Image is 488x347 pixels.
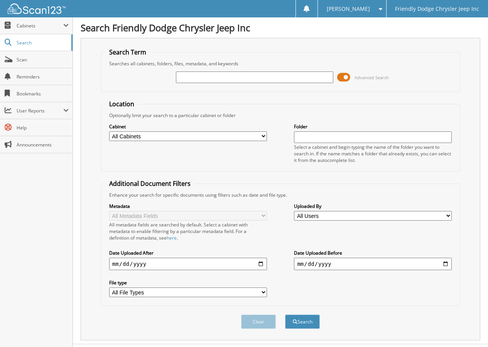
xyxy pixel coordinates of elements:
[285,315,320,329] button: Search
[17,39,68,46] span: Search
[294,250,452,256] label: Date Uploaded Before
[294,123,452,130] label: Folder
[105,179,194,188] legend: Additional Document Filters
[241,315,276,329] button: Clear
[17,56,69,63] span: Scan
[17,141,69,148] span: Announcements
[105,100,138,108] legend: Location
[355,75,389,80] span: Advanced Search
[8,3,66,14] img: scan123-logo-white.svg
[109,258,267,270] input: start
[109,221,267,241] div: All metadata fields are searched by default. Select a cabinet with metadata to enable filtering b...
[105,192,456,198] div: Enhance your search for specific documents using filters such as date and file type.
[109,123,267,130] label: Cabinet
[167,235,177,241] a: here
[17,90,69,97] span: Bookmarks
[17,124,69,131] span: Help
[105,60,456,67] div: Searches all cabinets, folders, files, metadata, and keywords
[109,279,267,286] label: File type
[81,21,480,34] h1: Search Friendly Dodge Chrysler Jeep Inc
[105,112,456,119] div: Optionally limit your search to a particular cabinet or folder
[294,144,452,163] div: Select a cabinet and begin typing the name of the folder you want to search in. If the name match...
[294,258,452,270] input: end
[294,203,452,209] label: Uploaded By
[109,203,267,209] label: Metadata
[109,250,267,256] label: Date Uploaded After
[17,107,63,114] span: User Reports
[395,7,479,11] span: Friendly Dodge Chrysler Jeep Inc
[105,48,150,56] legend: Search Term
[17,73,69,80] span: Reminders
[327,7,370,11] span: [PERSON_NAME]
[17,22,63,29] span: Cabinets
